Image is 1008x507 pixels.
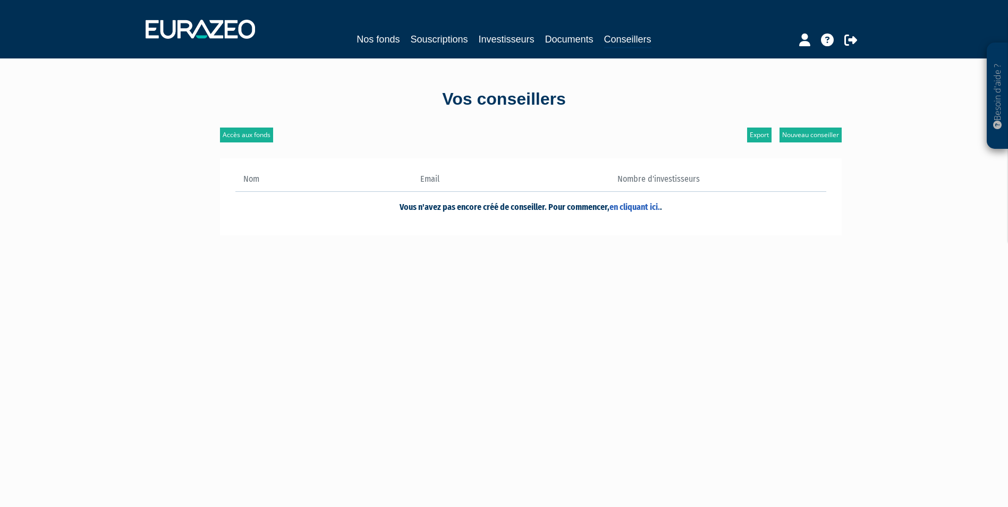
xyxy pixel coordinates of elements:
[545,32,594,47] a: Documents
[357,32,400,47] a: Nos fonds
[410,32,468,47] a: Souscriptions
[146,20,255,39] img: 1732889491-logotype_eurazeo_blanc_rvb.png
[604,32,651,48] a: Conseillers
[747,128,772,142] a: Export
[780,128,842,142] a: Nouveau conseiller
[235,173,413,191] th: Nom
[412,173,530,191] th: Email
[530,173,708,191] th: Nombre d'investisseurs
[478,32,534,47] a: Investisseurs
[220,128,273,142] a: Accès aux fonds
[992,48,1004,144] p: Besoin d'aide ?
[609,202,660,212] a: en cliquant ici.
[235,191,826,221] td: Vous n'avez pas encore créé de conseiller. Pour commencer, .
[201,87,807,112] div: Vos conseillers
